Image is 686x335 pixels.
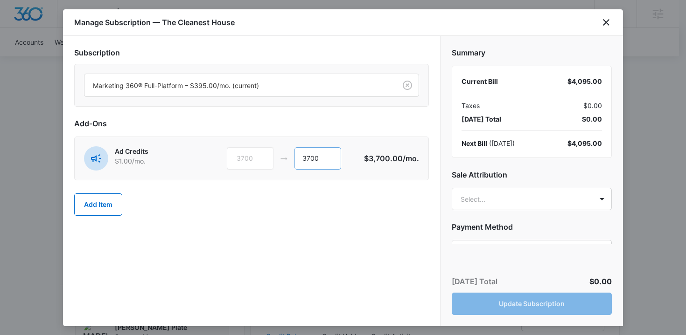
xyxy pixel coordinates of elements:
[462,138,515,148] div: ( [DATE] )
[452,169,612,180] h2: Sale Attribution
[462,139,487,147] span: Next Bill
[74,193,122,216] button: Add Item
[452,276,497,287] p: [DATE] Total
[403,154,419,163] span: /mo.
[601,17,612,28] button: close
[400,78,415,93] button: Clear
[74,118,429,129] h2: Add-Ons
[583,101,602,110] span: $0.00
[364,153,419,164] p: $3,700.00
[294,147,341,170] input: 1
[462,77,498,85] span: Current Bill
[115,146,196,156] p: Ad Credits
[462,114,501,124] span: [DATE] Total
[452,47,612,58] h2: Summary
[452,221,612,232] h2: Payment Method
[93,81,95,90] input: Subscription
[462,101,480,110] span: Taxes
[115,156,196,166] p: $1.00 /mo.
[74,47,429,58] h2: Subscription
[589,277,612,286] span: $0.00
[567,138,602,148] div: $4,095.00
[74,17,235,28] h1: Manage Subscription — The Cleanest House
[567,76,602,86] div: $4,095.00
[582,114,602,124] span: $0.00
